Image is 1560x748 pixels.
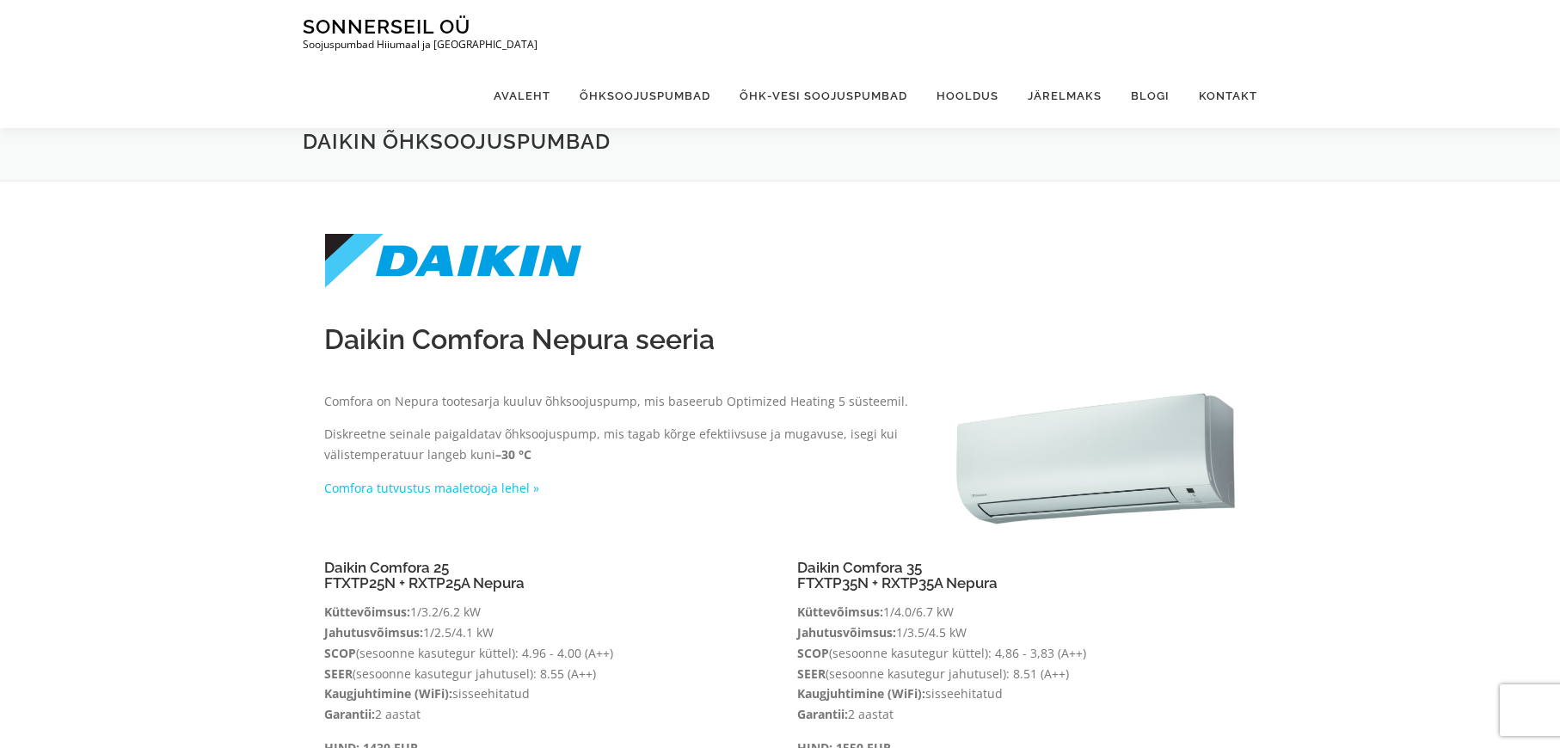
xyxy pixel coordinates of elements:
[324,624,423,641] strong: Jahutusvõimsus:
[797,602,1236,725] p: 1/4.0/6.7 kW 1/3.5/4.5 kW (sesoonne kasutegur küttel): 4,86 - 3,83 (A++) (sesoonne kasutegur jahu...
[324,645,356,661] strong: SCOP
[303,39,537,51] p: Soojuspumbad Hiiumaal ja [GEOGRAPHIC_DATA]
[324,602,763,725] p: 1/3.2/6.2 kW 1/2.5/4.1 kW (sesoonne kasutegur küttel): 4.96 - 4.00 (A++) (sesoonne kasutegur jahu...
[303,128,1257,155] h1: Daikin õhksoojuspumbad
[1013,64,1116,128] a: Järelmaks
[1116,64,1184,128] a: Blogi
[922,64,1013,128] a: Hooldus
[797,706,848,722] strong: Garantii:
[955,391,1236,525] img: Daikin Comfora FTXTP-K
[797,665,826,682] strong: SEER
[324,665,353,682] strong: SEER
[324,323,715,355] span: Daikin Comfora Nepura seeria
[324,233,582,289] img: DAIKIN_logo.svg
[324,604,410,620] strong: Küttevõimsus:
[797,604,883,620] strong: Küttevõimsus:
[324,424,920,465] p: Diskreetne seinale paigaldatav õhksoojuspump, mis tagab kõrge efektiivsuse ja mugavuse, isegi kui...
[725,64,922,128] a: Õhk-vesi soojuspumbad
[495,446,531,463] strong: –30 °C
[797,560,1236,592] h4: Daikin Comfora 35 FTXTP35N + RXTP35A Nepura
[303,15,470,38] a: Sonnerseil OÜ
[479,64,565,128] a: Avaleht
[797,624,896,641] strong: Jahutusvõimsus:
[324,706,375,722] strong: Garantii:
[324,480,539,496] a: Comfora tutvustus maaletooja lehel »
[797,685,925,702] strong: Kaugjuhtimine (WiFi):
[797,645,829,661] strong: SCOP
[1184,64,1257,128] a: Kontakt
[324,391,920,412] p: Comfora on Nepura tootesarja kuuluv õhksoojuspump, mis baseerub Optimized Heating 5 süsteemil.
[565,64,725,128] a: Õhksoojuspumbad
[324,560,763,592] h4: Daikin Comfora 25 FTXTP25N + RXTP25A Nepura
[324,685,452,702] strong: Kaugjuhtimine (WiFi):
